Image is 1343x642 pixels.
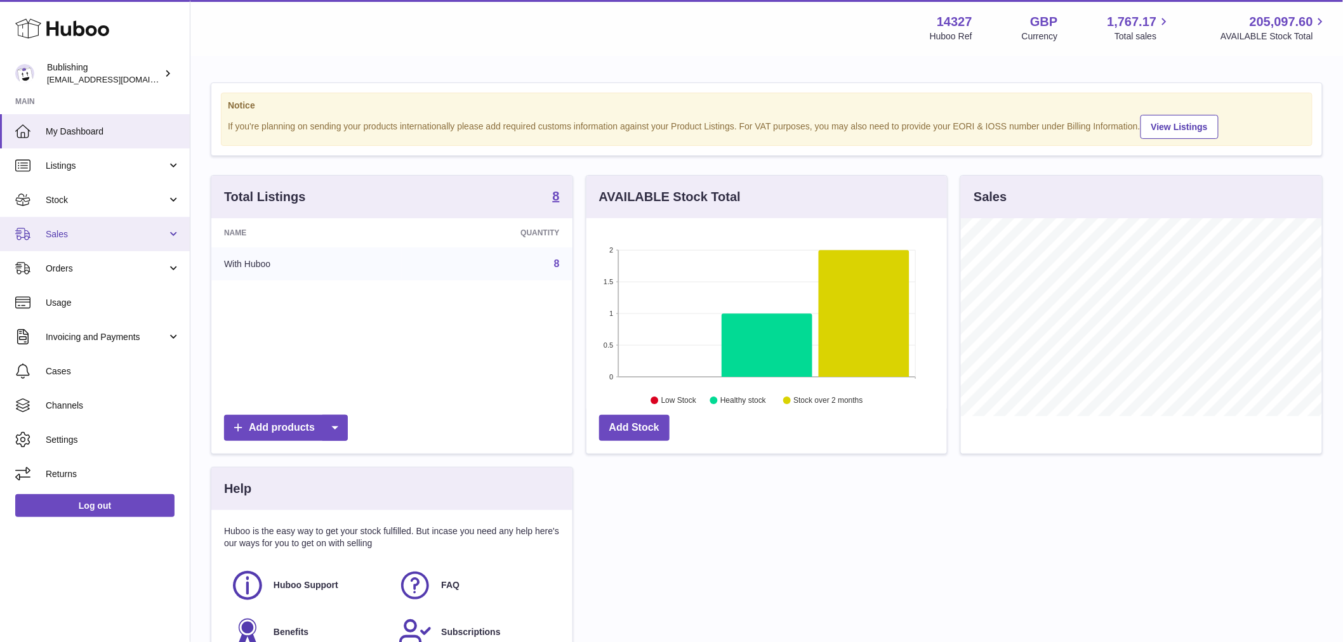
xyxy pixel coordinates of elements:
[604,341,613,349] text: 0.5
[1221,13,1328,43] a: 205,097.60 AVAILABLE Stock Total
[1221,30,1328,43] span: AVAILABLE Stock Total
[599,415,670,441] a: Add Stock
[441,626,500,638] span: Subscriptions
[1030,13,1057,30] strong: GBP
[1250,13,1313,30] span: 205,097.60
[661,396,697,405] text: Low Stock
[1022,30,1058,43] div: Currency
[274,626,308,638] span: Benefits
[1108,13,1157,30] span: 1,767.17
[228,113,1306,139] div: If you're planning on sending your products internationally please add required customs informati...
[211,218,402,247] th: Name
[224,525,560,549] p: Huboo is the easy way to get your stock fulfilled. But incase you need any help here's our ways f...
[15,494,175,517] a: Log out
[274,579,338,591] span: Huboo Support
[46,228,167,240] span: Sales
[224,188,306,206] h3: Total Listings
[398,568,553,603] a: FAQ
[554,258,560,269] a: 8
[46,194,167,206] span: Stock
[46,126,180,138] span: My Dashboard
[15,64,34,83] img: internalAdmin-14327@internal.huboo.com
[1115,30,1171,43] span: Total sales
[46,160,167,172] span: Listings
[402,218,572,247] th: Quantity
[609,310,613,317] text: 1
[228,100,1306,112] strong: Notice
[441,579,460,591] span: FAQ
[224,480,251,497] h3: Help
[1141,115,1219,139] a: View Listings
[553,190,560,202] strong: 8
[47,62,161,86] div: Bublishing
[46,434,180,446] span: Settings
[46,297,180,309] span: Usage
[224,415,348,441] a: Add products
[604,278,613,285] text: 1.5
[46,263,167,275] span: Orders
[599,188,741,206] h3: AVAILABLE Stock Total
[609,373,613,381] text: 0
[553,190,560,205] a: 8
[930,30,972,43] div: Huboo Ref
[46,365,180,377] span: Cases
[609,246,613,254] text: 2
[46,331,167,343] span: Invoicing and Payments
[230,568,385,603] a: Huboo Support
[720,396,767,405] text: Healthy stock
[46,400,180,412] span: Channels
[937,13,972,30] strong: 14327
[1108,13,1172,43] a: 1,767.17 Total sales
[793,396,863,405] text: Stock over 2 months
[211,247,402,280] td: With Huboo
[46,468,180,480] span: Returns
[47,74,187,84] span: [EMAIL_ADDRESS][DOMAIN_NAME]
[974,188,1007,206] h3: Sales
